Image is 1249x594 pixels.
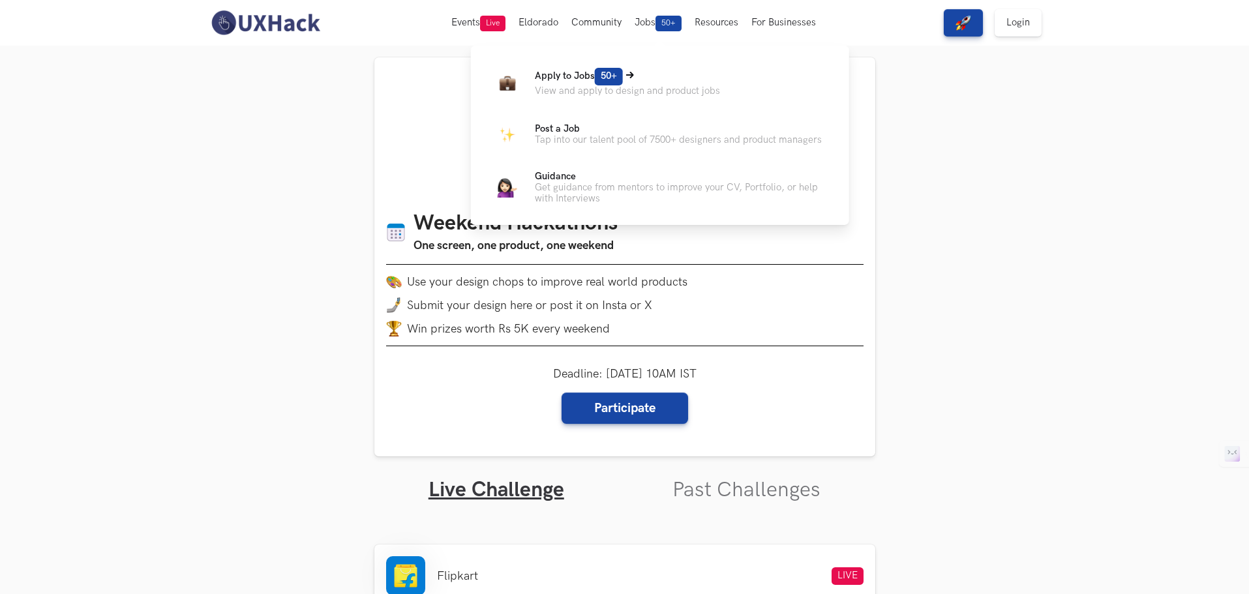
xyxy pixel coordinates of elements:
[386,321,402,336] img: trophy.png
[499,74,515,91] img: Briefcase
[956,15,971,31] img: rocket
[480,16,505,31] span: Live
[499,126,515,143] img: Parking
[492,119,828,150] a: ParkingPost a JobTap into our talent pool of 7500+ designers and product managers
[535,134,822,145] p: Tap into our talent pool of 7500+ designers and product managers
[535,123,580,134] span: Post a Job
[386,321,864,336] li: Win prizes worth Rs 5K every weekend
[414,211,618,237] h1: Weekend Hackathons
[407,299,652,312] span: Submit your design here or post it on Insta or X
[595,68,623,85] span: 50+
[386,274,864,290] li: Use your design chops to improve real world products
[535,85,720,97] p: View and apply to design and product jobs
[207,9,324,37] img: UXHack-logo.png
[374,456,875,503] ul: Tabs Interface
[535,182,828,204] p: Get guidance from mentors to improve your CV, Portfolio, or help with Interviews
[437,569,478,583] li: Flipkart
[492,171,828,204] a: GuidanceGuidanceGet guidance from mentors to improve your CV, Portfolio, or help with Interviews
[386,274,402,290] img: palette.png
[535,171,576,182] span: Guidance
[562,393,688,424] a: Participate
[492,67,828,98] a: BriefcaseApply to Jobs50+View and apply to design and product jobs
[386,222,406,243] img: Calendar icon
[535,70,623,82] span: Apply to Jobs
[386,297,402,313] img: mobile-in-hand.png
[655,16,682,31] span: 50+
[498,178,517,198] img: Guidance
[414,237,618,255] h3: One screen, one product, one weekend
[553,367,697,424] div: Deadline: [DATE] 10AM IST
[832,567,864,585] span: LIVE
[995,9,1042,37] a: Login
[429,477,564,503] a: Live Challenge
[672,477,820,503] a: Past Challenges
